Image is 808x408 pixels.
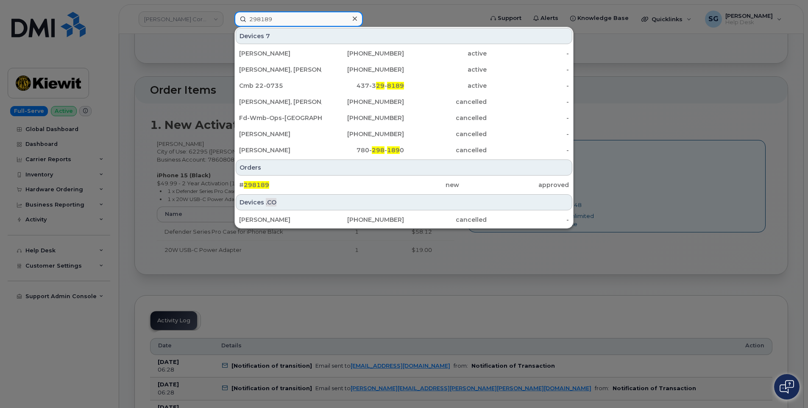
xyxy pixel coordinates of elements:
[349,181,459,189] div: new
[404,65,487,74] div: active
[387,82,404,89] span: 8189
[487,65,569,74] div: -
[487,81,569,90] div: -
[404,146,487,154] div: cancelled
[236,159,572,176] div: Orders
[404,98,487,106] div: cancelled
[244,181,269,189] span: 298189
[236,62,572,77] a: [PERSON_NAME], [PERSON_NAME][PHONE_NUMBER]active-
[234,11,363,27] input: Find something...
[322,114,404,122] div: [PHONE_NUMBER]
[236,177,572,193] a: #298189newapproved
[239,181,349,189] div: #
[239,49,322,58] div: [PERSON_NAME]
[404,130,487,138] div: cancelled
[404,114,487,122] div: cancelled
[236,194,572,210] div: Devices
[239,98,322,106] div: [PERSON_NAME], [PERSON_NAME]
[236,143,572,158] a: [PERSON_NAME]780-298-1890cancelled-
[239,146,322,154] div: [PERSON_NAME]
[459,181,569,189] div: approved
[239,114,322,122] div: Fd-Wmb-Ops-[GEOGRAPHIC_DATA] Wf.Atrgrp5-Edtn.I (Ipad)
[236,212,572,227] a: [PERSON_NAME][PHONE_NUMBER]cancelled-
[487,98,569,106] div: -
[239,130,322,138] div: [PERSON_NAME]
[236,46,572,61] a: [PERSON_NAME][PHONE_NUMBER]active-
[487,49,569,58] div: -
[404,215,487,224] div: cancelled
[236,126,572,142] a: [PERSON_NAME][PHONE_NUMBER]cancelled-
[239,65,322,74] div: [PERSON_NAME], [PERSON_NAME]
[266,32,270,40] span: 7
[239,215,322,224] div: [PERSON_NAME]
[487,146,569,154] div: -
[376,82,384,89] span: 29
[780,380,794,394] img: Open chat
[236,78,572,93] a: Cmb 22-0735437-329-8189active-
[372,146,384,154] span: 298
[239,81,322,90] div: Cmb 22-0735
[236,94,572,109] a: [PERSON_NAME], [PERSON_NAME][PHONE_NUMBER]cancelled-
[322,49,404,58] div: [PHONE_NUMBER]
[266,198,276,207] span: .CO
[404,49,487,58] div: active
[487,215,569,224] div: -
[322,215,404,224] div: [PHONE_NUMBER]
[404,81,487,90] div: active
[322,98,404,106] div: [PHONE_NUMBER]
[487,130,569,138] div: -
[322,65,404,74] div: [PHONE_NUMBER]
[322,81,404,90] div: 437-3 -
[236,28,572,44] div: Devices
[322,130,404,138] div: [PHONE_NUMBER]
[236,110,572,126] a: Fd-Wmb-Ops-[GEOGRAPHIC_DATA] Wf.Atrgrp5-Edtn.I (Ipad)[PHONE_NUMBER]cancelled-
[387,146,400,154] span: 189
[487,114,569,122] div: -
[322,146,404,154] div: 780- - 0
